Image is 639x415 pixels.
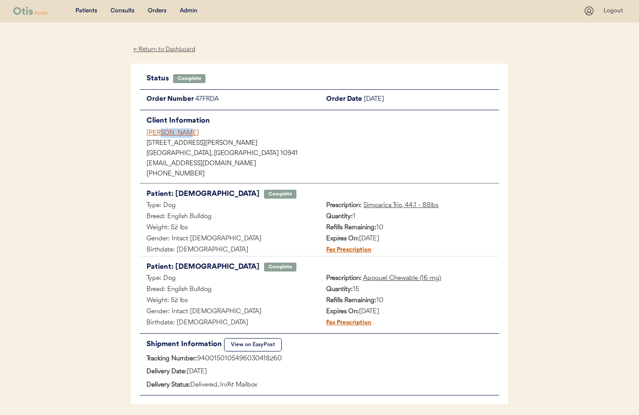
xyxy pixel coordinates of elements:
div: Gender: Intact [DEMOGRAPHIC_DATA] [140,234,319,245]
div: Order Number [140,94,195,105]
div: [DATE] [140,367,499,378]
u: Apoquel Chewable (16 mg) [363,275,441,282]
div: 47FRDA [195,94,319,105]
div: Shipment Information [146,338,224,351]
strong: Quantity: [326,213,353,220]
strong: Prescription: [326,202,362,209]
button: View on EasyPost [224,338,282,351]
div: 10 [319,223,499,234]
div: Order Date [319,94,364,105]
div: Birthdate: [DEMOGRAPHIC_DATA] [140,245,319,256]
div: Type: Dog [140,200,319,211]
strong: Delivery Date: [146,368,187,375]
div: Type: Dog [140,273,319,284]
div: 10 [319,295,499,307]
div: [PHONE_NUMBER] [146,171,499,177]
div: [STREET_ADDRESS][PERSON_NAME] [146,140,499,147]
strong: Quantity: [326,286,353,293]
div: [EMAIL_ADDRESS][DOMAIN_NAME] [146,161,499,167]
div: [DATE] [319,307,499,318]
div: ← Return to Dashboard [131,44,197,55]
div: Admin [180,7,197,16]
strong: Expires On: [326,235,359,242]
div: [PERSON_NAME] [146,128,499,138]
strong: Delivery Status: [146,382,190,388]
div: Breed: English Bulldog [140,211,319,223]
div: Status [146,72,173,85]
div: Consults [110,7,134,16]
div: Breed: English Bulldog [140,284,319,295]
div: Patient: [DEMOGRAPHIC_DATA] [146,261,260,273]
div: Logout [603,7,626,16]
strong: Expires On: [326,308,359,315]
div: 9400150105496030418260 [140,354,499,365]
div: 15 [319,284,499,295]
div: Weight: 52 lbs [140,223,319,234]
div: Orders [148,7,166,16]
div: Patients [75,7,97,16]
div: Gender: Intact [DEMOGRAPHIC_DATA] [140,307,319,318]
div: [DATE] [319,234,499,245]
strong: Refills Remaining: [326,224,376,231]
strong: Refills Remaining: [326,297,376,304]
div: [GEOGRAPHIC_DATA], [GEOGRAPHIC_DATA] 10941 [146,151,499,157]
strong: Prescription: [326,275,362,282]
div: Weight: 52 lbs [140,295,319,307]
strong: Tracking Number: [146,355,197,362]
div: Fax Prescription [319,245,371,256]
div: Delivered, In/At Mailbox [140,380,499,391]
div: Client Information [146,115,499,127]
div: Patient: [DEMOGRAPHIC_DATA] [146,188,260,200]
div: [DATE] [364,94,499,105]
u: Simparica Trio, 44.1 - 88lbs [363,202,438,209]
div: Birthdate: [DEMOGRAPHIC_DATA] [140,318,319,329]
div: Fax Prescription [319,318,371,329]
div: 1 [319,211,499,223]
